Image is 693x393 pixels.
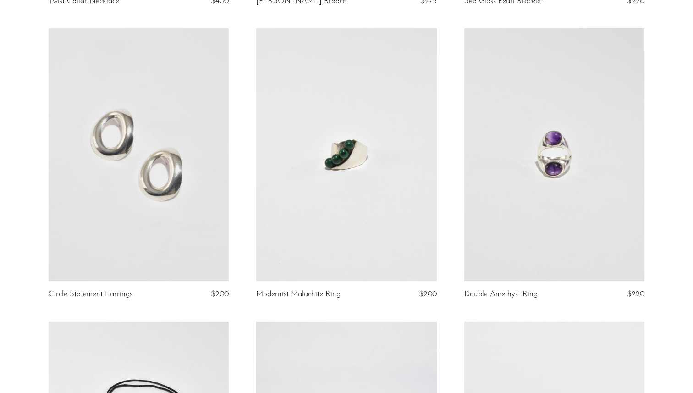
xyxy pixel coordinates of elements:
[256,290,341,299] a: Modernist Malachite Ring
[419,290,437,298] span: $200
[627,290,644,298] span: $220
[464,290,538,299] a: Double Amethyst Ring
[211,290,229,298] span: $200
[49,290,132,299] a: Circle Statement Earrings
